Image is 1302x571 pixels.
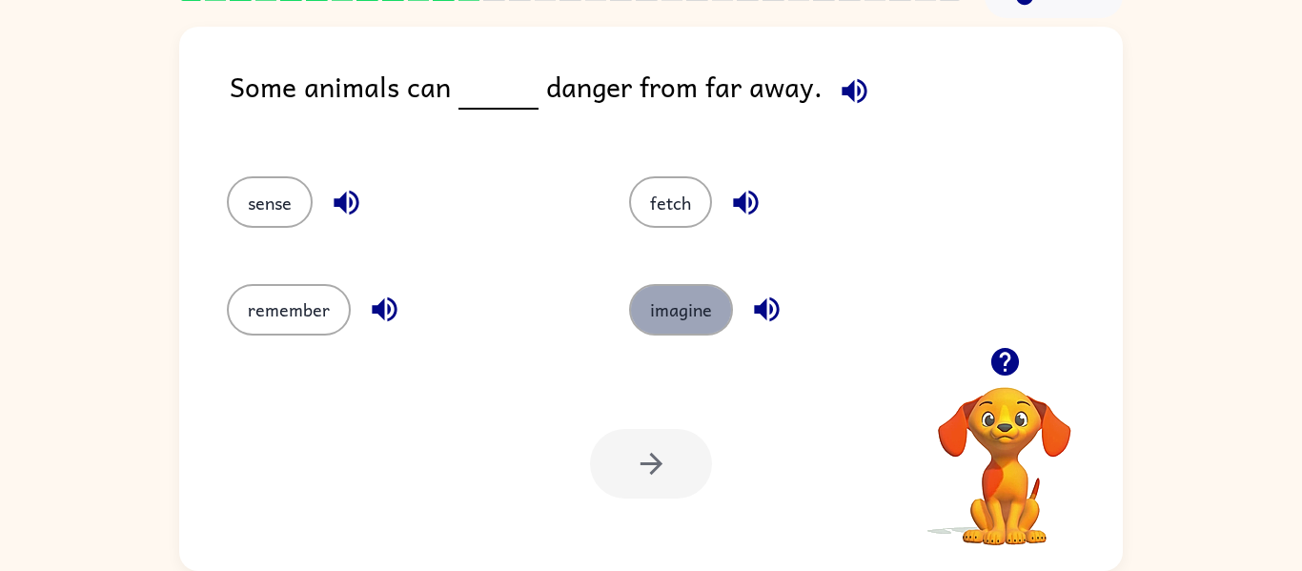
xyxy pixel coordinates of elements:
[629,176,712,228] button: fetch
[227,284,351,336] button: remember
[909,357,1100,548] video: Your browser must support playing .mp4 files to use Literably. Please try using another browser.
[629,284,733,336] button: imagine
[227,176,313,228] button: sense
[230,65,1123,138] div: Some animals can danger from far away.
